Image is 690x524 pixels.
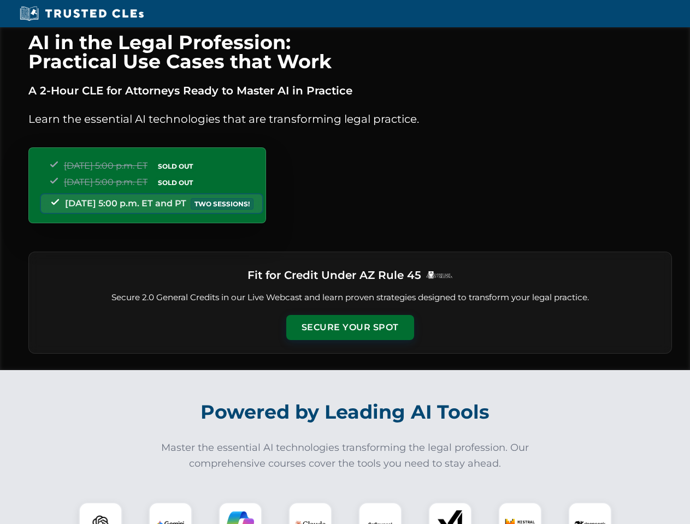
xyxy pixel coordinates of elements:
[64,160,148,171] span: [DATE] 5:00 p.m. ET
[28,110,672,128] p: Learn the essential AI technologies that are transforming legal practice.
[42,291,658,304] p: Secure 2.0 General Credits in our Live Webcast and learn proven strategies designed to transform ...
[286,315,414,340] button: Secure Your Spot
[154,440,536,472] p: Master the essential AI technologies transforming the legal profession. Our comprehensive courses...
[154,160,197,172] span: SOLD OUT
[28,82,672,99] p: A 2-Hour CLE for Attorneys Ready to Master AI in Practice
[28,33,672,71] h1: AI in the Legal Profession: Practical Use Cases that Work
[16,5,147,22] img: Trusted CLEs
[247,265,421,285] h3: Fit for Credit Under AZ Rule 45
[426,271,453,279] img: Logo
[154,177,197,188] span: SOLD OUT
[43,393,648,431] h2: Powered by Leading AI Tools
[64,177,148,187] span: [DATE] 5:00 p.m. ET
